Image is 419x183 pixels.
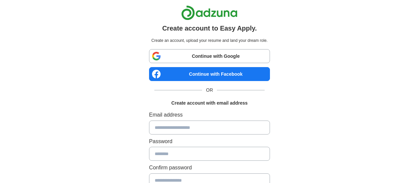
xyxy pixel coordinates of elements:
[149,67,270,81] a: Continue with Facebook
[162,23,257,34] h1: Create account to Easy Apply.
[171,99,247,107] h1: Create account with email address
[150,38,269,44] p: Create an account, upload your resume and land your dream role.
[149,137,270,146] label: Password
[149,111,270,119] label: Email address
[149,163,270,172] label: Confirm password
[202,86,217,94] span: OR
[181,5,237,20] img: Adzuna logo
[149,49,270,63] a: Continue with Google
